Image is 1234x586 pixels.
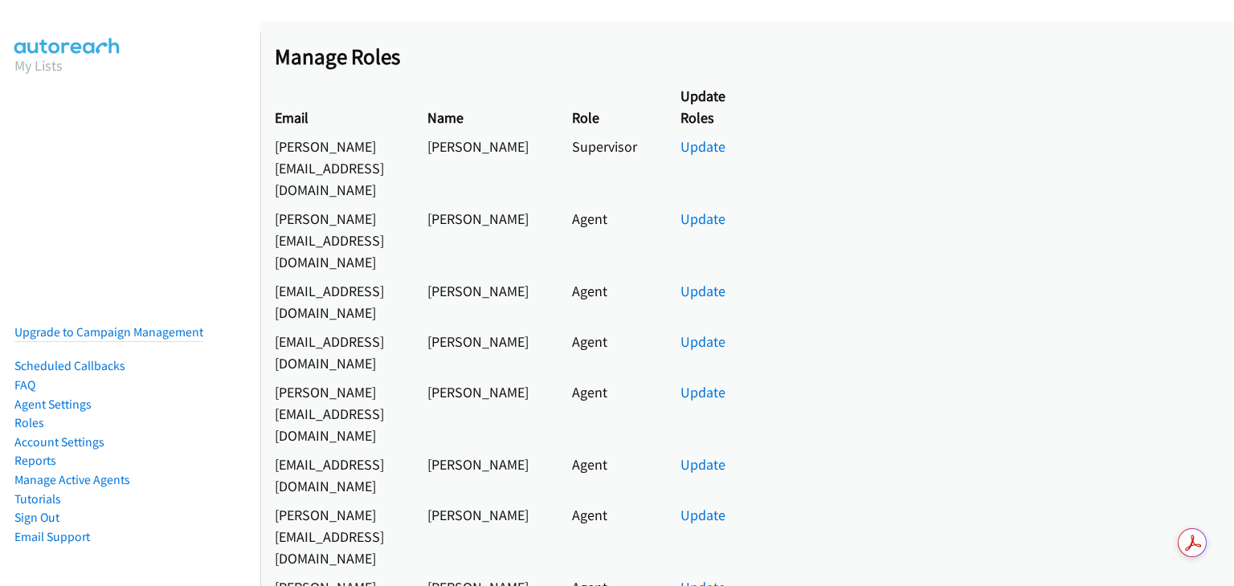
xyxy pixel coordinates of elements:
[680,282,725,300] a: Update
[14,358,125,373] a: Scheduled Callbacks
[14,377,35,393] a: FAQ
[413,500,558,572] td: [PERSON_NAME]
[275,43,1234,71] h2: Manage Roles
[260,132,413,204] td: [PERSON_NAME][EMAIL_ADDRESS][DOMAIN_NAME]
[14,434,104,450] a: Account Settings
[413,276,558,327] td: [PERSON_NAME]
[558,450,666,500] td: Agent
[558,327,666,377] td: Agent
[14,491,61,507] a: Tutorials
[680,455,725,474] a: Update
[413,377,558,450] td: [PERSON_NAME]
[14,415,44,430] a: Roles
[558,204,666,276] td: Agent
[413,81,558,132] th: Name
[558,276,666,327] td: Agent
[14,472,130,487] a: Manage Active Agents
[558,132,666,204] td: Supervisor
[666,81,747,132] th: Update Roles
[260,327,413,377] td: [EMAIL_ADDRESS][DOMAIN_NAME]
[260,500,413,572] td: [PERSON_NAME][EMAIL_ADDRESS][DOMAIN_NAME]
[680,506,725,524] a: Update
[14,453,56,468] a: Reports
[260,276,413,327] td: [EMAIL_ADDRESS][DOMAIN_NAME]
[260,450,413,500] td: [EMAIL_ADDRESS][DOMAIN_NAME]
[260,81,413,132] th: Email
[413,132,558,204] td: [PERSON_NAME]
[14,324,203,340] a: Upgrade to Campaign Management
[680,137,725,156] a: Update
[413,450,558,500] td: [PERSON_NAME]
[260,377,413,450] td: [PERSON_NAME][EMAIL_ADDRESS][DOMAIN_NAME]
[260,204,413,276] td: [PERSON_NAME][EMAIL_ADDRESS][DOMAIN_NAME]
[558,81,666,132] th: Role
[413,204,558,276] td: [PERSON_NAME]
[14,397,92,412] a: Agent Settings
[14,510,59,525] a: Sign Out
[14,529,90,544] a: Email Support
[558,500,666,572] td: Agent
[1098,516,1222,574] iframe: Checklist
[680,332,725,351] a: Update
[680,383,725,401] a: Update
[413,327,558,377] td: [PERSON_NAME]
[680,210,725,228] a: Update
[558,377,666,450] td: Agent
[1188,229,1234,356] iframe: Resource Center
[14,56,63,75] a: My Lists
